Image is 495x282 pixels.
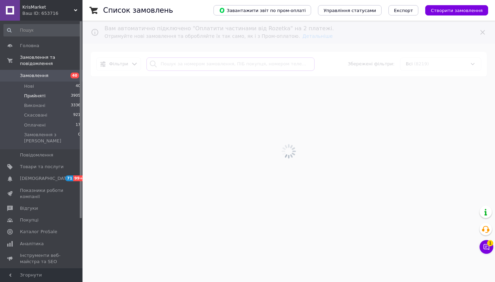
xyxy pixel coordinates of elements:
span: Скасовані [24,112,47,118]
span: 71 [65,175,73,181]
span: Управління статусами [323,8,376,13]
span: 3905 [71,93,80,99]
span: Показники роботи компанії [20,187,64,200]
span: Товари та послуги [20,164,64,170]
span: Експорт [394,8,413,13]
span: [DEMOGRAPHIC_DATA] [20,175,71,182]
span: Відгуки [20,205,38,211]
span: 1 [487,240,493,246]
span: 3336 [71,102,80,109]
span: Прийняті [24,93,45,99]
button: Чат з покупцем1 [480,240,493,254]
span: 0 [78,132,80,144]
span: Замовлення з [PERSON_NAME] [24,132,78,144]
span: Повідомлення [20,152,53,158]
span: KrisMarket [22,4,74,10]
span: Каталог ProSale [20,229,57,235]
span: Замовлення та повідомлення [20,54,82,67]
a: Створити замовлення [418,8,488,13]
span: 99+ [73,175,85,181]
h1: Список замовлень [103,6,173,14]
span: 40 [70,73,79,78]
button: Створити замовлення [425,5,488,15]
span: Головна [20,43,39,49]
span: 921 [73,112,80,118]
div: Ваш ID: 653716 [22,10,82,17]
span: Аналітика [20,241,44,247]
span: Замовлення [20,73,48,79]
span: Нові [24,83,34,89]
span: Оплачені [24,122,46,128]
span: Створити замовлення [431,8,483,13]
button: Управління статусами [318,5,382,15]
button: Завантажити звіт по пром-оплаті [213,5,311,15]
span: Завантажити звіт по пром-оплаті [219,7,306,13]
span: Виконані [24,102,45,109]
input: Пошук [3,24,81,36]
span: 17 [76,122,80,128]
button: Експорт [388,5,419,15]
span: Покупці [20,217,38,223]
span: 40 [76,83,80,89]
span: Інструменти веб-майстра та SEO [20,252,64,265]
